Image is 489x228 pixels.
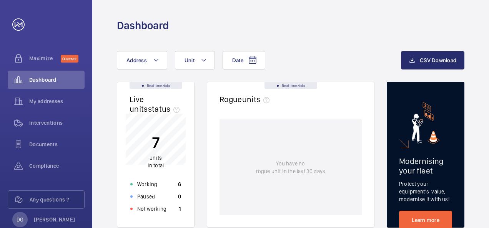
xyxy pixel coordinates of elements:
span: Dashboard [29,76,85,84]
div: Real time data [264,82,317,89]
p: You have no rogue unit in the last 30 days [256,160,325,175]
img: marketing-card.svg [412,102,440,144]
p: Paused [137,193,155,200]
span: Date [232,57,243,63]
span: Interventions [29,119,85,127]
span: status [148,104,183,114]
p: 6 [178,180,181,188]
p: Working [137,180,157,188]
p: Protect your equipment's value, modernise it with us! [399,180,452,203]
span: units [150,155,162,161]
span: units [242,94,273,104]
p: DG [17,216,23,223]
button: Unit [175,51,215,69]
span: Compliance [29,162,85,170]
span: Discover [61,55,78,63]
p: 7 [148,133,164,152]
span: Any questions ? [30,196,84,203]
span: Unit [185,57,195,63]
h1: Dashboard [117,18,169,33]
span: Address [126,57,147,63]
button: Date [223,51,265,69]
div: Real time data [130,82,182,89]
p: 1 [179,205,181,213]
button: CSV Download [401,51,464,69]
span: CSV Download [420,57,456,63]
h2: Rogue [220,94,273,104]
h2: Live units [130,94,183,114]
p: 0 [178,193,181,200]
span: Maximize [29,55,61,62]
p: Not working [137,205,166,213]
p: in total [148,154,164,169]
p: [PERSON_NAME] [34,216,75,223]
span: Documents [29,140,85,148]
span: My addresses [29,97,85,105]
button: Address [117,51,167,69]
h2: Modernising your fleet [399,156,452,175]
